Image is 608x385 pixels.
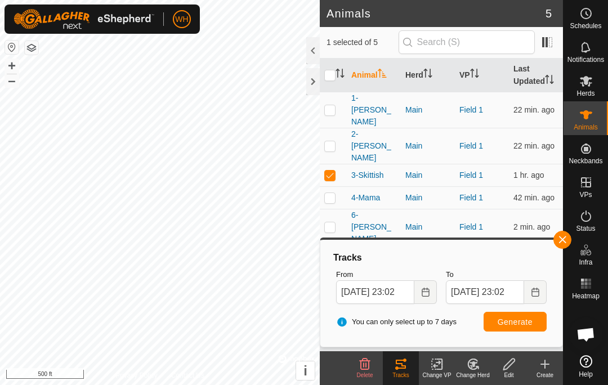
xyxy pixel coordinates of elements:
div: Change VP [419,371,455,379]
a: Field 1 [459,105,483,114]
span: Oct 8, 2025 at 10:01 PM [513,171,544,180]
button: Reset Map [5,41,19,54]
th: Animal [347,59,401,92]
span: Generate [498,317,533,326]
span: Schedules [570,23,601,29]
div: Main [405,221,450,233]
div: Edit [491,371,527,379]
span: Herds [576,90,594,97]
span: Oct 8, 2025 at 11:01 PM [513,222,550,231]
button: i [296,361,315,380]
span: 1 selected of 5 [327,37,399,48]
p-sorticon: Activate to sort [423,70,432,79]
span: Notifications [567,56,604,63]
h2: Animals [327,7,546,20]
button: Choose Date [524,280,547,304]
div: Change Herd [455,371,491,379]
a: Field 1 [459,222,483,231]
p-sorticon: Activate to sort [336,70,345,79]
input: Search (S) [399,30,535,54]
a: Contact Us [171,370,204,380]
button: + [5,59,19,73]
button: Generate [484,312,547,332]
span: Infra [579,259,592,266]
button: – [5,74,19,87]
span: VPs [579,191,592,198]
div: Main [405,192,450,204]
span: 2-[PERSON_NAME] [351,128,396,164]
span: You can only select up to 7 days [336,316,457,328]
span: Heatmap [572,293,600,299]
a: Privacy Policy [115,370,158,380]
div: Create [527,371,563,379]
span: Neckbands [569,158,602,164]
label: From [336,269,437,280]
span: i [303,363,307,378]
a: Help [564,351,608,382]
th: Last Updated [509,59,563,92]
span: 6-[PERSON_NAME] [351,209,396,245]
button: Map Layers [25,41,38,55]
p-sorticon: Activate to sort [378,70,387,79]
div: Tracks [383,371,419,379]
p-sorticon: Activate to sort [545,77,554,86]
button: Choose Date [414,280,437,304]
span: Help [579,371,593,378]
p-sorticon: Activate to sort [470,70,479,79]
th: VP [455,59,509,92]
a: Field 1 [459,193,483,202]
div: Main [405,140,450,152]
div: Open chat [569,317,603,351]
span: Oct 8, 2025 at 10:41 PM [513,141,555,150]
span: Animals [574,124,598,131]
span: 4-Mama [351,192,380,204]
div: Main [405,169,450,181]
span: 5 [546,5,552,22]
span: 1-[PERSON_NAME] [351,92,396,128]
span: WH [175,14,188,25]
th: Herd [401,59,455,92]
span: Delete [357,372,373,378]
a: Field 1 [459,141,483,150]
span: Status [576,225,595,232]
span: Oct 8, 2025 at 10:21 PM [513,193,555,202]
img: Gallagher Logo [14,9,154,29]
div: Main [405,104,450,116]
label: To [446,269,547,280]
a: Field 1 [459,171,483,180]
div: Tracks [332,251,551,265]
span: 3-Skittish [351,169,384,181]
span: Oct 8, 2025 at 10:41 PM [513,105,555,114]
